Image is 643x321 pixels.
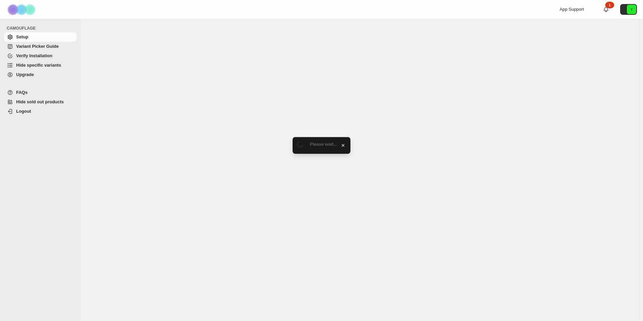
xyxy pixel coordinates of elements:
a: 1 [603,6,609,13]
a: FAQs [4,88,77,97]
a: Verify Installation [4,51,77,61]
a: Variant Picker Guide [4,42,77,51]
a: Hide sold out products [4,97,77,107]
div: 1 [605,2,614,8]
span: Hide sold out products [16,99,64,104]
button: Avatar with initials Y [620,4,637,15]
span: Logout [16,109,31,114]
span: Please wait... [310,142,337,147]
span: FAQs [16,90,28,95]
a: Upgrade [4,70,77,79]
span: App Support [560,7,584,12]
span: Hide specific variants [16,63,61,68]
a: Hide specific variants [4,61,77,70]
a: Logout [4,107,77,116]
img: Camouflage [5,0,39,19]
span: Variant Picker Guide [16,44,59,49]
span: Avatar with initials Y [627,5,636,14]
text: Y [630,7,633,11]
span: Verify Installation [16,53,52,58]
span: Setup [16,34,28,39]
span: Upgrade [16,72,34,77]
span: CAMOUFLAGE [7,26,77,31]
a: Setup [4,32,77,42]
